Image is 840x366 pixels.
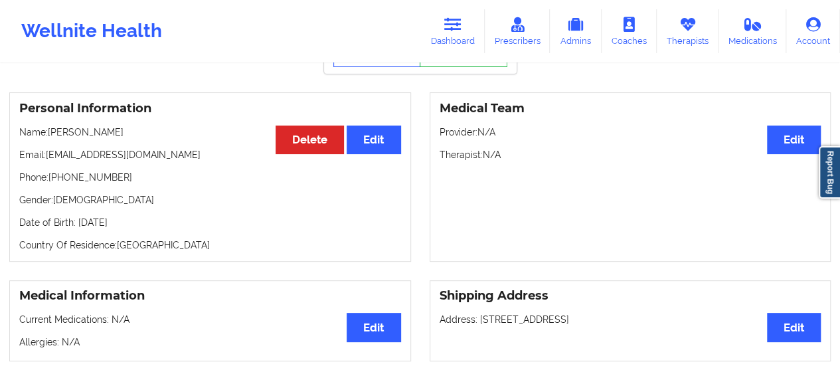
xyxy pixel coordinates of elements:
[440,288,821,304] h3: Shipping Address
[786,9,840,53] a: Account
[19,101,401,116] h3: Personal Information
[19,148,401,161] p: Email: [EMAIL_ADDRESS][DOMAIN_NAME]
[19,288,401,304] h3: Medical Information
[602,9,657,53] a: Coaches
[276,126,344,154] button: Delete
[440,126,821,139] p: Provider: N/A
[347,313,400,341] button: Edit
[440,101,821,116] h3: Medical Team
[347,126,400,154] button: Edit
[19,126,401,139] p: Name: [PERSON_NAME]
[718,9,787,53] a: Medications
[19,238,401,252] p: Country Of Residence: [GEOGRAPHIC_DATA]
[19,313,401,326] p: Current Medications: N/A
[19,216,401,229] p: Date of Birth: [DATE]
[19,193,401,207] p: Gender: [DEMOGRAPHIC_DATA]
[550,9,602,53] a: Admins
[819,146,840,199] a: Report Bug
[19,171,401,184] p: Phone: [PHONE_NUMBER]
[657,9,718,53] a: Therapists
[19,335,401,349] p: Allergies: N/A
[485,9,550,53] a: Prescribers
[440,313,821,326] p: Address: [STREET_ADDRESS]
[767,313,821,341] button: Edit
[767,126,821,154] button: Edit
[421,9,485,53] a: Dashboard
[440,148,821,161] p: Therapist: N/A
